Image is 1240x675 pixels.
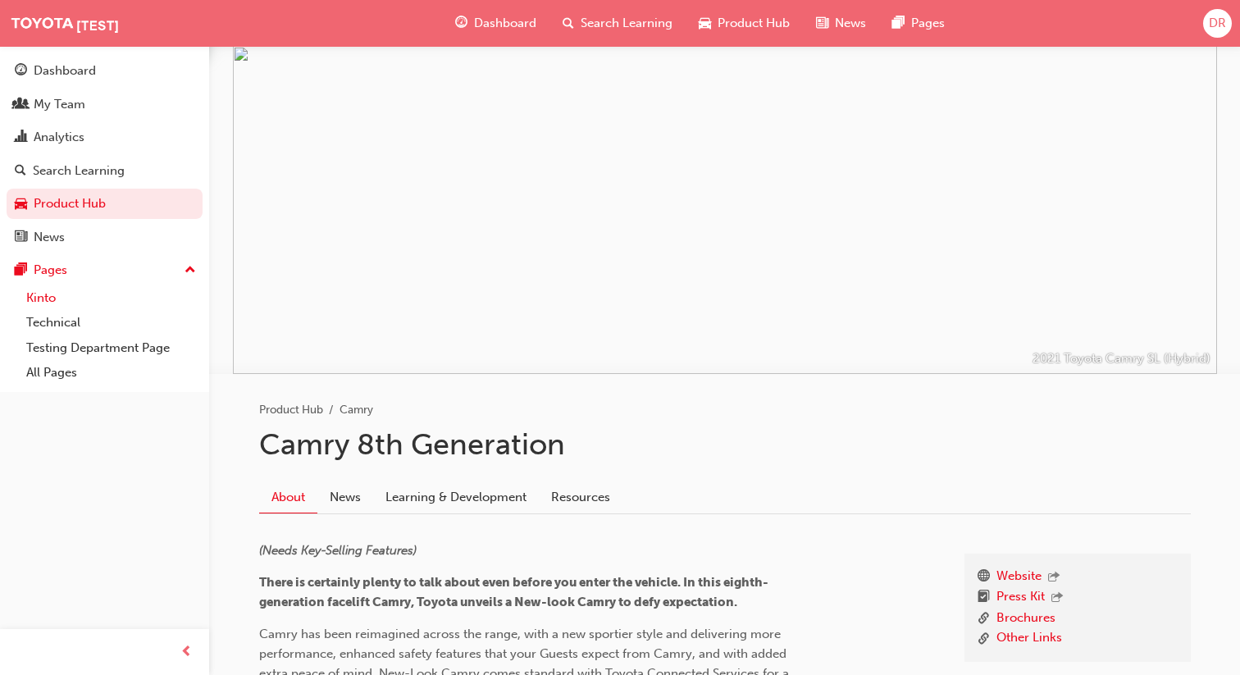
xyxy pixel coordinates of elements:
[1209,14,1226,33] span: DR
[34,261,67,280] div: Pages
[259,543,417,558] span: (Needs Key-Selling Features)
[879,7,958,40] a: pages-iconPages
[7,56,203,252] div: DashboardMy TeamAnalyticsSearch LearningProduct HubNews
[996,587,1045,609] a: Press Kit
[996,567,1042,588] a: Website
[34,62,96,80] div: Dashboard
[978,609,990,629] span: link-icon
[180,642,193,663] span: prev-icon
[15,130,27,145] span: chart-icon
[373,481,539,513] a: Learning & Development
[317,481,373,513] a: News
[996,628,1062,649] a: Other Links
[259,575,768,609] span: There is certainly plenty to talk about even before you enter the vehicle. In this eighth-generat...
[699,13,711,34] span: car-icon
[7,89,203,120] a: My Team
[892,13,905,34] span: pages-icon
[686,7,803,40] a: car-iconProduct Hub
[455,13,467,34] span: guage-icon
[7,156,203,186] a: Search Learning
[1033,349,1210,368] p: 2021 Toyota Camry SL (Hybrid)
[474,14,536,33] span: Dashboard
[20,335,203,361] a: Testing Department Page
[7,56,203,86] a: Dashboard
[259,481,317,513] a: About
[15,263,27,278] span: pages-icon
[549,7,686,40] a: search-iconSearch Learning
[233,46,1217,374] img: da71594a-7532-45d2-9771-a1bf202b1ea6.jpg
[15,64,27,79] span: guage-icon
[7,189,203,219] a: Product Hub
[1051,591,1063,605] span: outbound-icon
[15,197,27,212] span: car-icon
[911,14,945,33] span: Pages
[978,567,990,588] span: www-icon
[33,162,125,180] div: Search Learning
[718,14,790,33] span: Product Hub
[259,426,1191,463] h1: Camry 8th Generation
[20,310,203,335] a: Technical
[978,628,990,649] span: link-icon
[539,481,622,513] a: Resources
[15,164,26,179] span: search-icon
[581,14,672,33] span: Search Learning
[816,13,828,34] span: news-icon
[1048,571,1060,585] span: outbound-icon
[34,128,84,147] div: Analytics
[8,12,197,34] img: Trak
[15,98,27,112] span: people-icon
[7,255,203,285] button: Pages
[442,7,549,40] a: guage-iconDashboard
[7,122,203,153] a: Analytics
[34,95,85,114] div: My Team
[978,587,990,609] span: booktick-icon
[340,401,373,420] li: Camry
[15,230,27,245] span: news-icon
[835,14,866,33] span: News
[7,222,203,253] a: News
[996,609,1055,629] a: Brochures
[563,13,574,34] span: search-icon
[1203,9,1232,38] button: DR
[259,403,323,417] a: Product Hub
[20,285,203,311] a: Kinto
[20,360,203,385] a: All Pages
[185,260,196,281] span: up-icon
[803,7,879,40] a: news-iconNews
[34,228,65,247] div: News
